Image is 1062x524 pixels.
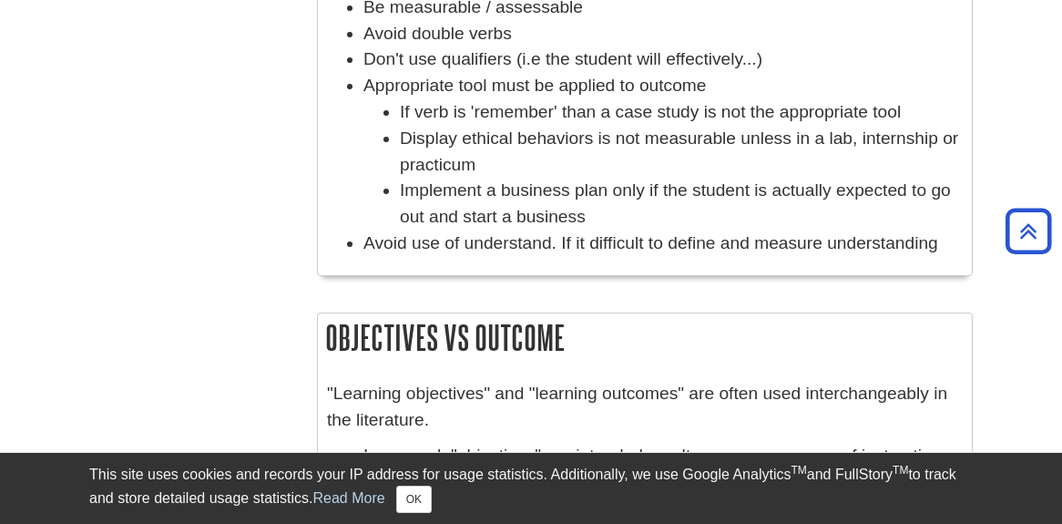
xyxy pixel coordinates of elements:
[400,99,963,126] li: If verb is 'remember' than a case study is not the appropriate tool
[312,490,384,506] a: Read More
[791,464,806,477] sup: TM
[400,126,963,179] li: Display ethical behaviors is not measurable unless in a lab, internship or practicum
[396,486,432,513] button: Close
[89,464,973,513] div: This site uses cookies and records your IP address for usage statistics. Additionally, we use Goo...
[400,178,963,231] li: Implement a business plan only if the student is actually expected to go out and start a business
[363,73,963,231] li: Appropriate tool must be applied to outcome
[363,231,963,257] li: Avoid use of understand. If it difficult to define and measure understanding
[893,464,908,477] sup: TM
[363,443,963,521] li: In general, "objectives" are intended results or consequences of instruction, curricula, programs...
[327,381,963,434] p: "Learning objectives" and "learning outcomes" are often used interchangeably in the literature.
[363,21,963,47] li: Avoid double verbs
[999,219,1057,243] a: Back to Top
[363,46,963,73] li: Don't use qualifiers (i.e the student will effectively...)
[318,313,972,362] h2: Objectives vs Outcome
